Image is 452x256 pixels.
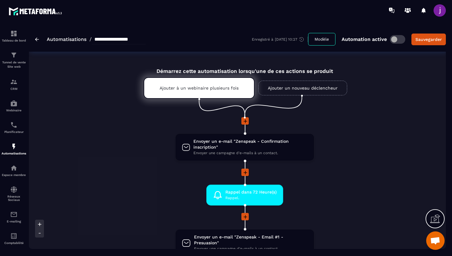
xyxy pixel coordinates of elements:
[2,206,26,228] a: emailemailE-mailing
[10,186,18,193] img: social-network
[2,220,26,223] p: E-mailing
[194,234,308,246] span: Envoyer un e-mail "Zenspeak - Email #1 - Presuasion"
[10,164,18,172] img: automations
[194,246,308,252] span: Envoyer une campagne d'e-mails à un contact.
[2,117,26,138] a: schedulerschedulerPlanificateur
[2,152,26,155] p: Automatisations
[308,33,335,46] button: Modèle
[2,25,26,47] a: formationformationTableau de bord
[10,143,18,150] img: automations
[2,47,26,74] a: formationformationTunnel de vente Site web
[2,173,26,177] p: Espace membre
[89,36,92,42] span: /
[225,195,277,201] span: Rappel.
[2,138,26,160] a: automationsautomationsAutomatisations
[2,241,26,245] p: Comptabilité
[2,228,26,249] a: accountantaccountantComptabilité
[415,36,442,42] div: Sauvegarder
[2,130,26,134] p: Planificateur
[275,37,297,42] p: [DATE] 10:27
[9,6,64,17] img: logo
[258,81,347,95] a: Ajouter un nouveau déclencheur
[2,181,26,206] a: social-networksocial-networkRéseaux Sociaux
[2,195,26,202] p: Réseaux Sociaux
[10,121,18,129] img: scheduler
[10,232,18,240] img: accountant
[2,109,26,112] p: Webinaire
[2,87,26,90] p: CRM
[411,34,446,45] button: Sauvegarder
[10,100,18,107] img: automations
[252,37,308,42] div: Enregistré à
[128,61,361,74] div: Démarrez cette automatisation lorsqu'une de ces actions se produit
[10,211,18,218] img: email
[193,150,308,156] span: Envoyer une campagne d'e-mails à un contact.
[342,36,387,42] p: Automation active
[10,78,18,86] img: formation
[160,86,239,90] p: Ajouter à un webinaire plusieurs fois
[47,36,86,42] a: Automatisations
[225,189,277,195] span: Rappel dans 72 Heure(s)
[2,74,26,95] a: formationformationCRM
[2,160,26,181] a: automationsautomationsEspace membre
[193,138,308,150] span: Envoyer un e-mail "Zenspeak - Confirmation inscription"
[35,38,39,41] img: arrow
[10,51,18,59] img: formation
[10,30,18,37] img: formation
[2,60,26,69] p: Tunnel de vente Site web
[2,39,26,42] p: Tableau de bord
[2,95,26,117] a: automationsautomationsWebinaire
[426,231,445,250] div: Ouvrir le chat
